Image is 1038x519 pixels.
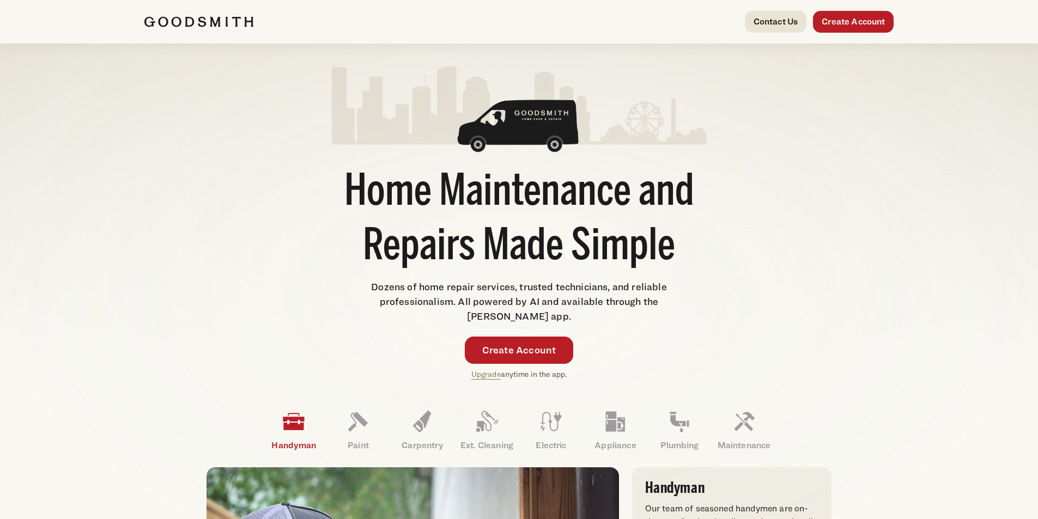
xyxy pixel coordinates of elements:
p: Carpentry [390,439,454,452]
h1: Home Maintenance and Repairs Made Simple [332,166,707,275]
p: Appliance [583,439,647,452]
a: Handyman [262,402,326,459]
p: Ext. Cleaning [454,439,519,452]
p: anytime in the app. [471,368,567,381]
a: Plumbing [647,402,712,459]
img: Goodsmith [144,16,253,27]
a: Carpentry [390,402,454,459]
a: Contact Us [745,11,807,33]
h3: Handyman [645,480,818,496]
a: Create Account [813,11,894,33]
p: Paint [326,439,390,452]
a: Create Account [465,337,574,364]
p: Electric [519,439,583,452]
a: Electric [519,402,583,459]
p: Handyman [262,439,326,452]
p: Plumbing [647,439,712,452]
a: Appliance [583,402,647,459]
a: Upgrade [471,369,501,378]
p: Maintenance [712,439,776,452]
a: Maintenance [712,402,776,459]
a: Ext. Cleaning [454,402,519,459]
span: Dozens of home repair services, trusted technicians, and reliable professionalism. All powered by... [371,281,666,322]
a: Paint [326,402,390,459]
